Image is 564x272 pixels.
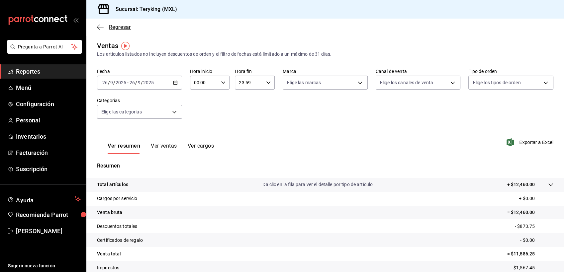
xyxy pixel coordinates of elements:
button: Ver ventas [151,143,177,154]
a: Pregunta a Parrot AI [5,48,82,55]
span: Suscripción [16,165,81,173]
span: Ayuda [16,195,72,203]
p: Impuestos [97,264,119,271]
input: -- [102,80,108,85]
div: Los artículos listados no incluyen descuentos de orden y el filtro de fechas está limitado a un m... [97,51,553,58]
span: Elige las categorías [101,108,142,115]
button: Exportar a Excel [508,138,553,146]
span: Inventarios [16,132,81,141]
span: Personal [16,116,81,125]
button: open_drawer_menu [73,17,78,23]
input: ---- [115,80,127,85]
span: [PERSON_NAME] [16,227,81,236]
span: Menú [16,83,81,92]
span: Configuración [16,100,81,108]
p: Venta total [97,250,121,257]
button: Pregunta a Parrot AI [7,40,82,54]
div: Ventas [97,41,118,51]
label: Hora inicio [190,69,230,74]
input: -- [110,80,113,85]
h3: Sucursal: Teryking (MXL) [110,5,177,13]
span: Recomienda Parrot [16,210,81,219]
label: Categorías [97,98,182,103]
img: Tooltip marker [121,42,130,50]
div: navigation tabs [108,143,214,154]
span: Pregunta a Parrot AI [18,43,71,50]
span: Regresar [109,24,131,30]
span: / [113,80,115,85]
button: Ver resumen [108,143,140,154]
p: = $12,460.00 [507,209,553,216]
p: - $873.75 [515,223,553,230]
button: Regresar [97,24,131,30]
p: Descuentos totales [97,223,137,230]
label: Fecha [97,69,182,74]
p: Resumen [97,162,553,170]
input: -- [138,80,141,85]
p: Total artículos [97,181,128,188]
input: ---- [143,80,154,85]
span: / [108,80,110,85]
label: Hora fin [235,69,275,74]
p: Da clic en la fila para ver el detalle por tipo de artículo [262,181,373,188]
span: / [135,80,137,85]
label: Tipo de orden [468,69,553,74]
p: Cargos por servicio [97,195,138,202]
p: + $12,460.00 [507,181,535,188]
label: Marca [283,69,368,74]
label: Canal de venta [376,69,461,74]
p: = $11,586.25 [507,250,553,257]
span: / [141,80,143,85]
span: Facturación [16,148,81,157]
p: - $1,567.45 [511,264,553,271]
p: Certificados de regalo [97,237,143,244]
button: Ver cargos [188,143,214,154]
span: Elige las marcas [287,79,321,86]
span: Sugerir nueva función [8,262,81,269]
span: - [127,80,129,85]
span: Reportes [16,67,81,76]
span: Elige los tipos de orden [473,79,520,86]
p: + $0.00 [519,195,553,202]
p: - $0.00 [520,237,553,244]
p: Venta bruta [97,209,122,216]
span: Elige los canales de venta [380,79,433,86]
input: -- [129,80,135,85]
